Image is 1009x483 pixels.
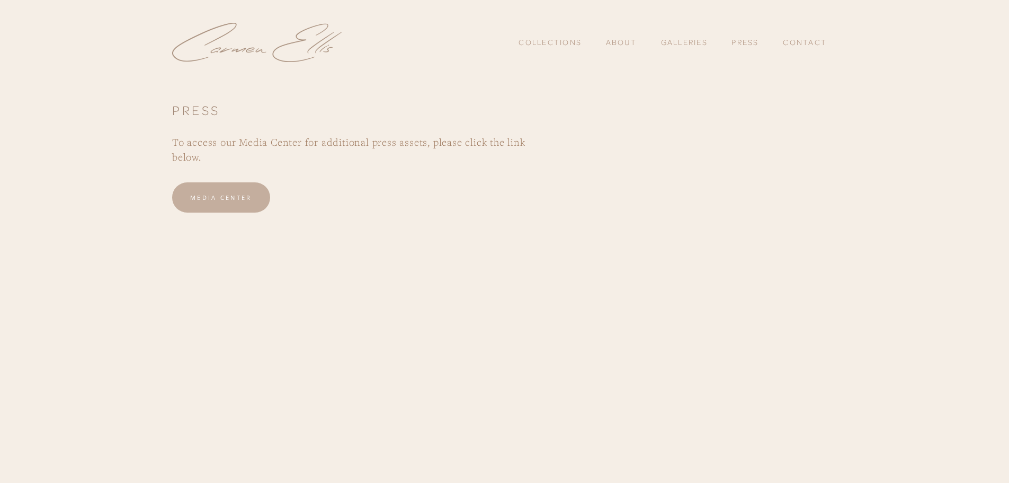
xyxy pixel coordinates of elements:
[172,103,837,117] h1: PRESS
[172,135,552,164] h3: To access our Media Center for additional press assets, please click the link below.
[172,182,270,213] a: MEDIA CENTER
[519,33,582,51] a: Collections
[606,37,637,47] a: About
[661,37,708,47] a: Galleries
[731,33,758,51] a: Press
[172,23,342,63] img: Carmen Ellis Studio
[783,33,827,51] a: Contact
